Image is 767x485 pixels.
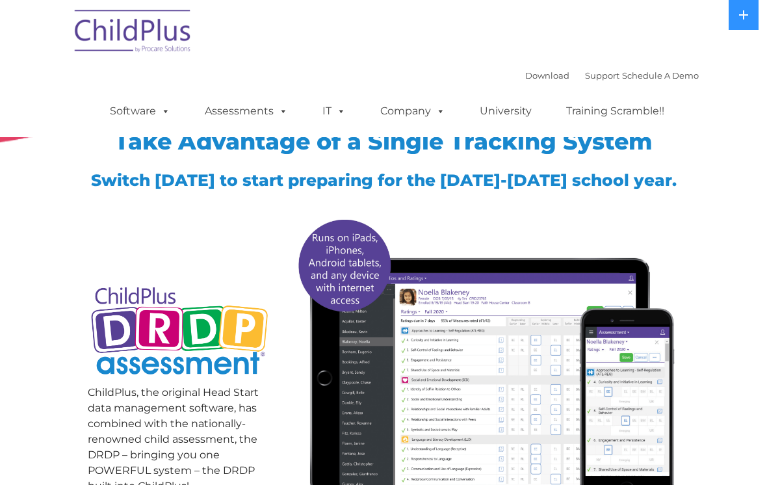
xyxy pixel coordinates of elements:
a: IT [309,98,359,124]
a: Download [525,70,569,81]
a: Software [97,98,183,124]
a: Schedule A Demo [622,70,699,81]
img: ChildPlus by Procare Solutions [68,1,198,66]
span: Switch [DATE] to start preparing for the [DATE]-[DATE] school year. [91,170,677,190]
a: Assessments [192,98,301,124]
a: Training Scramble!! [553,98,677,124]
a: University [467,98,545,124]
font: | [525,70,699,81]
img: Copyright - DRDP Logo [88,276,272,388]
a: Support [585,70,619,81]
span: Take Advantage of a Single Tracking System [114,127,653,155]
a: Company [367,98,458,124]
